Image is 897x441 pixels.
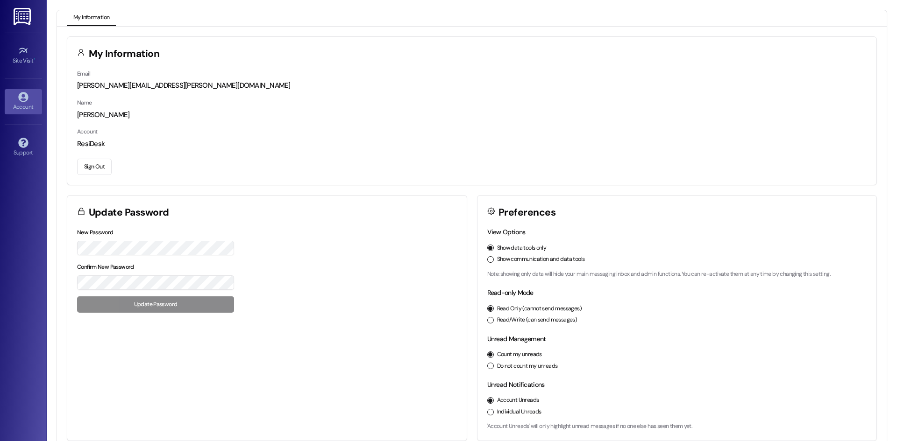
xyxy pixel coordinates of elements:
label: Unread Notifications [487,380,545,389]
a: Site Visit • [5,43,42,68]
h3: Update Password [89,208,169,217]
label: Read/Write (can send messages) [497,316,577,324]
label: Name [77,99,92,106]
button: Sign Out [77,159,112,175]
a: Account [5,89,42,114]
div: ResiDesk [77,139,867,149]
button: My Information [67,10,116,26]
label: Show communication and data tools [497,255,585,264]
div: [PERSON_NAME][EMAIL_ADDRESS][PERSON_NAME][DOMAIN_NAME] [77,81,867,91]
label: Individual Unreads [497,408,541,416]
p: 'Account Unreads' will only highlight unread messages if no one else has seen them yet. [487,422,867,431]
label: View Options [487,228,526,236]
a: Support [5,135,42,160]
h3: Preferences [498,208,555,217]
label: Email [77,70,90,77]
label: Show data tools only [497,244,547,252]
label: Unread Management [487,335,546,343]
label: Account [77,128,98,135]
label: Do not count my unreads [497,362,558,371]
label: Count my unreads [497,350,542,359]
label: Account Unreads [497,396,539,405]
label: Read Only (cannot send messages) [497,305,582,313]
label: Confirm New Password [77,263,134,271]
span: • [34,56,35,63]
label: New Password [77,229,114,236]
p: Note: showing only data will hide your main messaging inbox and admin functions. You can re-activ... [487,270,867,279]
h3: My Information [89,49,160,59]
div: [PERSON_NAME] [77,110,867,120]
img: ResiDesk Logo [14,8,33,25]
label: Read-only Mode [487,288,534,297]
